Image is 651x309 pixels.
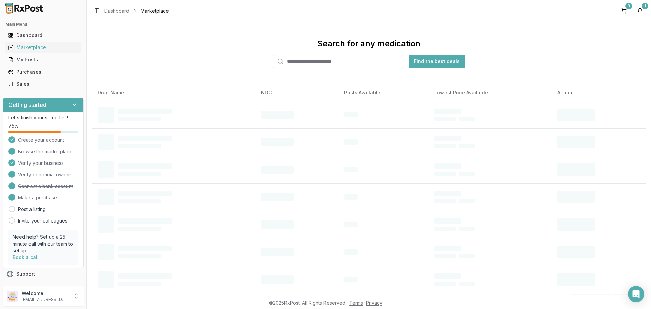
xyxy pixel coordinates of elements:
[3,3,46,14] img: RxPost Logo
[552,84,646,101] th: Action
[625,3,632,9] div: 3
[8,44,78,51] div: Marketplace
[3,268,84,280] button: Support
[8,114,78,121] p: Let's finish your setup first!
[5,54,81,66] a: My Posts
[618,5,629,16] button: 3
[16,283,39,290] span: Feedback
[3,280,84,292] button: Feedback
[349,300,363,306] a: Terms
[5,78,81,90] a: Sales
[5,22,81,27] h2: Main Menu
[8,122,19,129] span: 75 %
[18,160,64,167] span: Verify your business
[642,3,648,9] div: 1
[8,69,78,75] div: Purchases
[5,66,81,78] a: Purchases
[3,54,84,65] button: My Posts
[409,55,465,68] button: Find the best deals
[635,5,646,16] button: 1
[13,234,74,254] p: Need help? Set up a 25 minute call with our team to set up.
[366,300,382,306] a: Privacy
[3,42,84,53] button: Marketplace
[8,32,78,39] div: Dashboard
[18,137,64,143] span: Create your account
[8,101,46,109] h3: Getting started
[5,29,81,41] a: Dashboard
[22,290,69,297] p: Welcome
[256,84,339,101] th: NDC
[429,84,552,101] th: Lowest Price Available
[92,84,256,101] th: Drug Name
[5,41,81,54] a: Marketplace
[104,7,169,14] nav: breadcrumb
[18,148,73,155] span: Browse the marketplace
[7,291,18,302] img: User avatar
[22,297,69,302] p: [EMAIL_ADDRESS][DOMAIN_NAME]
[18,183,73,190] span: Connect a bank account
[3,66,84,77] button: Purchases
[13,254,39,260] a: Book a call
[628,286,644,302] div: Open Intercom Messenger
[8,81,78,88] div: Sales
[317,38,420,49] div: Search for any medication
[339,84,429,101] th: Posts Available
[18,217,67,224] a: Invite your colleagues
[104,7,129,14] a: Dashboard
[8,56,78,63] div: My Posts
[18,206,46,213] a: Post a listing
[141,7,169,14] span: Marketplace
[3,30,84,41] button: Dashboard
[18,171,73,178] span: Verify beneficial owners
[18,194,57,201] span: Make a purchase
[3,79,84,90] button: Sales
